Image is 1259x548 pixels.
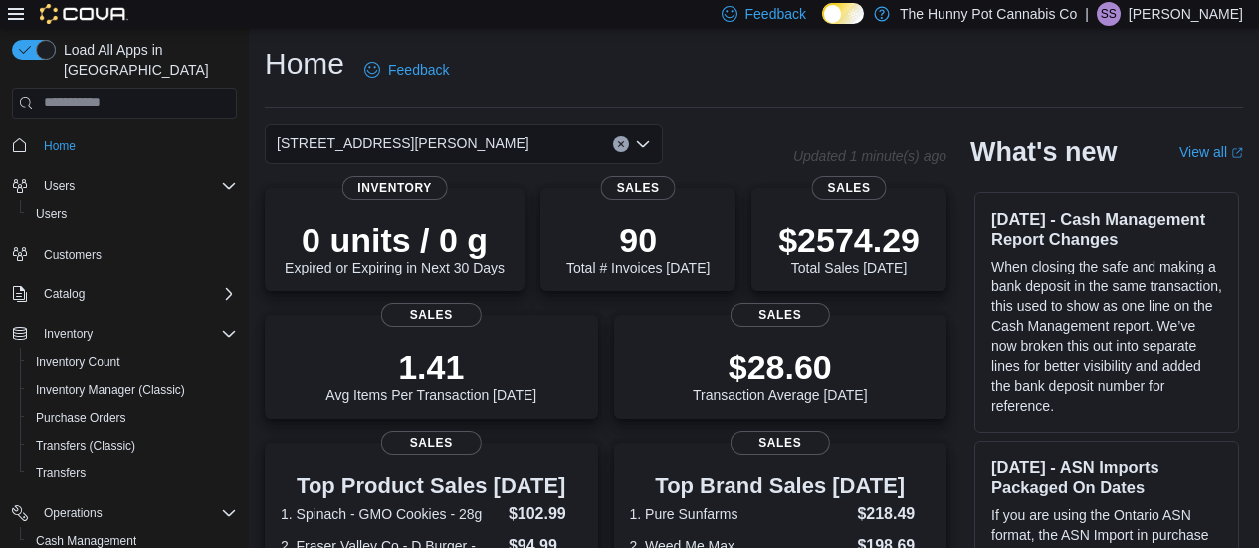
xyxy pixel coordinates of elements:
dd: $218.49 [857,502,931,526]
span: Home [36,133,237,158]
span: Transfers (Classic) [28,434,237,457]
img: Cova [40,4,128,24]
h3: [DATE] - ASN Imports Packaged On Dates [991,457,1222,497]
dt: 1. Pure Sunfarms [630,504,850,524]
span: Catalog [44,286,85,302]
span: Users [44,178,75,194]
p: $2574.29 [778,220,920,260]
span: Transfers (Classic) [36,438,135,454]
div: Total Sales [DATE] [778,220,920,275]
button: Catalog [4,280,245,308]
span: Purchase Orders [36,410,126,426]
a: Home [36,134,84,158]
p: | [1085,2,1089,26]
span: Operations [36,501,237,525]
div: Total # Invoices [DATE] [566,220,710,275]
a: Users [28,202,75,226]
span: Transfers [28,461,237,485]
span: Dark Mode [822,24,823,25]
p: When closing the safe and making a bank deposit in the same transaction, this used to show as one... [991,257,1222,416]
span: [STREET_ADDRESS][PERSON_NAME] [277,131,529,155]
span: Sales [381,303,481,327]
dt: 1. Spinach - GMO Cookies - 28g [281,504,501,524]
button: Purchase Orders [20,404,245,432]
button: Transfers [20,459,245,487]
span: Catalog [36,282,237,306]
span: Purchase Orders [28,406,237,430]
span: Sales [731,431,830,455]
span: Feedback [745,4,806,24]
h2: What's new [970,136,1117,168]
p: Updated 1 minute(s) ago [793,148,946,164]
span: Inventory Count [28,350,237,374]
span: Home [44,138,76,154]
button: Catalog [36,282,93,306]
a: Inventory Count [28,350,128,374]
div: Shane Spencer [1097,2,1121,26]
span: Users [36,174,237,198]
button: Operations [36,501,110,525]
span: Inventory [341,176,448,200]
input: Dark Mode [822,3,864,24]
h3: [DATE] - Cash Management Report Changes [991,209,1222,249]
span: Inventory Count [36,354,120,370]
p: $28.60 [693,347,868,387]
h3: Top Product Sales [DATE] [281,474,582,498]
h3: Top Brand Sales [DATE] [630,474,932,498]
span: Customers [44,247,102,263]
button: Customers [4,240,245,269]
div: Transaction Average [DATE] [693,347,868,403]
button: Clear input [613,136,629,152]
p: 0 units / 0 g [285,220,505,260]
a: Transfers [28,461,94,485]
span: SS [1101,2,1117,26]
button: Open list of options [635,136,651,152]
button: Operations [4,499,245,527]
span: Users [28,202,237,226]
span: Sales [731,303,830,327]
p: 1.41 [325,347,536,387]
svg: External link [1231,147,1243,159]
button: Home [4,131,245,160]
span: Load All Apps in [GEOGRAPHIC_DATA] [56,40,237,80]
p: [PERSON_NAME] [1129,2,1243,26]
span: Sales [381,431,481,455]
a: Feedback [356,50,457,90]
a: View allExternal link [1179,144,1243,160]
button: Inventory [36,322,101,346]
span: Inventory Manager (Classic) [36,382,185,398]
span: Operations [44,505,103,521]
span: Sales [601,176,676,200]
span: Inventory [36,322,237,346]
button: Inventory Count [20,348,245,376]
p: The Hunny Pot Cannabis Co [900,2,1077,26]
span: Inventory [44,326,93,342]
a: Transfers (Classic) [28,434,143,457]
a: Customers [36,243,109,267]
button: Users [36,174,83,198]
div: Avg Items Per Transaction [DATE] [325,347,536,403]
span: Users [36,206,67,222]
span: Inventory Manager (Classic) [28,378,237,402]
span: Feedback [388,60,449,80]
button: Transfers (Classic) [20,432,245,459]
button: Users [20,200,245,228]
div: Expired or Expiring in Next 30 Days [285,220,505,275]
button: Users [4,172,245,200]
p: 90 [566,220,710,260]
button: Inventory [4,320,245,348]
a: Purchase Orders [28,406,134,430]
a: Inventory Manager (Classic) [28,378,193,402]
h1: Home [265,44,344,84]
span: Transfers [36,465,86,481]
dd: $102.99 [509,502,582,526]
button: Inventory Manager (Classic) [20,376,245,404]
span: Sales [812,176,887,200]
span: Customers [36,242,237,267]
